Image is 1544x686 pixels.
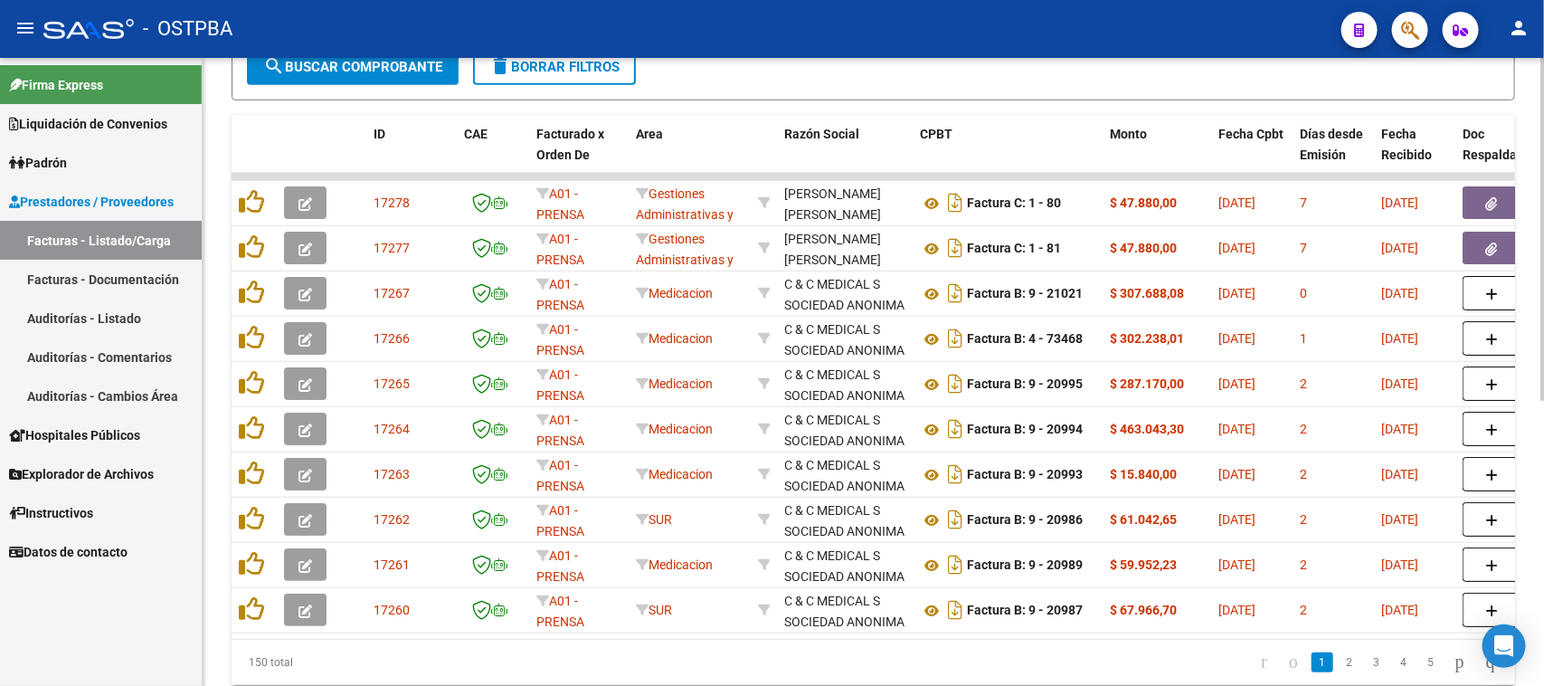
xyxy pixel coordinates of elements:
[784,319,905,357] div: 30707174702
[1211,115,1293,195] datatable-header-cell: Fecha Cpbt
[784,127,859,141] span: Razón Social
[1110,241,1177,255] strong: $ 47.880,00
[1381,512,1418,527] span: [DATE]
[1218,603,1255,617] span: [DATE]
[636,127,663,141] span: Area
[1218,241,1255,255] span: [DATE]
[629,115,751,195] datatable-header-cell: Area
[784,319,905,361] div: C & C MEDICAL S SOCIEDAD ANONIMA
[967,377,1083,392] strong: Factura B: 9 - 20995
[9,75,103,95] span: Firma Express
[1218,557,1255,572] span: [DATE]
[1478,653,1503,672] a: go to last page
[536,367,584,403] span: A01 - PRENSA
[1363,647,1390,678] li: page 3
[232,640,485,685] div: 150 total
[943,324,967,353] i: Descargar documento
[943,188,967,217] i: Descargar documento
[374,127,385,141] span: ID
[1300,127,1363,162] span: Días desde Emisión
[1393,653,1415,672] a: 4
[943,414,967,443] i: Descargar documento
[636,512,672,527] span: SUR
[784,229,905,267] div: 27270224879
[1381,331,1418,346] span: [DATE]
[967,558,1083,573] strong: Factura B: 9 - 20989
[1218,422,1255,436] span: [DATE]
[1218,331,1255,346] span: [DATE]
[1309,647,1336,678] li: page 1
[636,331,713,346] span: Medicacion
[1381,241,1418,255] span: [DATE]
[784,500,905,542] div: C & C MEDICAL S SOCIEDAD ANONIMA
[913,115,1103,195] datatable-header-cell: CPBT
[943,550,967,579] i: Descargar documento
[1374,115,1455,195] datatable-header-cell: Fecha Recibido
[943,595,967,624] i: Descargar documento
[9,425,140,445] span: Hospitales Públicos
[784,365,905,403] div: 30707174702
[1300,376,1307,391] span: 2
[536,503,584,538] span: A01 - PRENSA
[636,467,713,481] span: Medicacion
[1110,286,1184,300] strong: $ 307.688,08
[366,115,457,195] datatable-header-cell: ID
[784,546,905,587] div: C & C MEDICAL S SOCIEDAD ANONIMA
[943,233,967,262] i: Descargar documento
[777,115,913,195] datatable-header-cell: Razón Social
[1300,331,1307,346] span: 1
[1300,195,1307,210] span: 7
[374,195,410,210] span: 17278
[1381,557,1418,572] span: [DATE]
[1110,127,1147,141] span: Monto
[1339,653,1360,672] a: 2
[1218,376,1255,391] span: [DATE]
[784,410,905,452] div: C & C MEDICAL S SOCIEDAD ANONIMA
[1218,286,1255,300] span: [DATE]
[9,464,154,484] span: Explorador de Archivos
[636,603,672,617] span: SUR
[784,455,905,497] div: C & C MEDICAL S SOCIEDAD ANONIMA
[1300,286,1307,300] span: 0
[9,503,93,523] span: Instructivos
[1381,286,1418,300] span: [DATE]
[967,468,1083,482] strong: Factura B: 9 - 20993
[374,286,410,300] span: 17267
[1312,653,1333,672] a: 1
[1110,422,1184,436] strong: $ 463.043,30
[784,500,905,538] div: 30707174702
[920,127,952,141] span: CPBT
[784,591,905,633] div: C & C MEDICAL S SOCIEDAD ANONIMA
[457,115,529,195] datatable-header-cell: CAE
[1366,653,1388,672] a: 3
[1218,512,1255,527] span: [DATE]
[374,557,410,572] span: 17261
[636,232,734,288] span: Gestiones Administrativas y Otros
[784,546,905,584] div: 30707174702
[1381,376,1418,391] span: [DATE]
[9,542,128,562] span: Datos de contacto
[1300,422,1307,436] span: 2
[1336,647,1363,678] li: page 2
[784,229,905,271] div: [PERSON_NAME] [PERSON_NAME]
[636,557,713,572] span: Medicacion
[536,322,584,357] span: A01 - PRENSA
[967,287,1083,301] strong: Factura B: 9 - 21021
[636,186,734,243] span: Gestiones Administrativas y Otros
[1300,557,1307,572] span: 2
[473,49,636,85] button: Borrar Filtros
[263,55,285,77] mat-icon: search
[967,604,1083,618] strong: Factura B: 9 - 20987
[967,242,1061,256] strong: Factura C: 1 - 81
[374,467,410,481] span: 17263
[1381,422,1418,436] span: [DATE]
[536,277,584,312] span: A01 - PRENSA
[536,458,584,493] span: A01 - PRENSA
[1110,331,1184,346] strong: $ 302.238,01
[1463,127,1544,162] span: Doc Respaldatoria
[247,49,459,85] button: Buscar Comprobante
[784,591,905,629] div: 30707174702
[1381,467,1418,481] span: [DATE]
[374,603,410,617] span: 17260
[943,505,967,534] i: Descargar documento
